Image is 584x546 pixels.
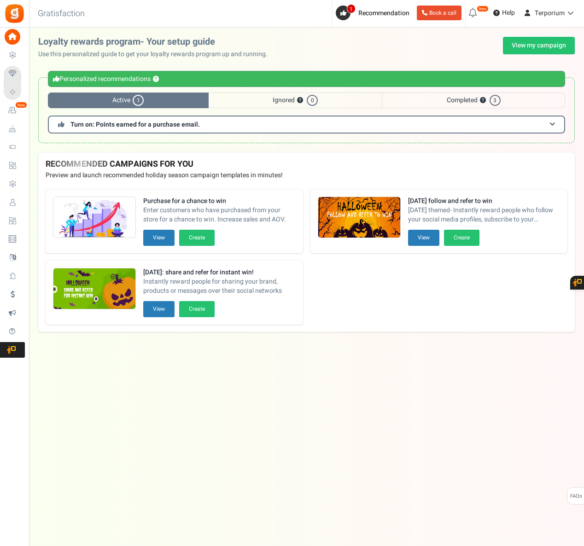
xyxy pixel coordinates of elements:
[408,206,561,224] span: [DATE] themed- Instantly reward people who follow your social media profiles, subscribe to your n...
[336,6,413,20] a: 1 Recommendation
[46,160,567,169] h4: RECOMMENDED CAMPAIGNS FOR YOU
[38,37,275,47] h2: Loyalty rewards program- Your setup guide
[133,95,144,106] span: 1
[382,93,565,108] span: Completed
[143,277,296,296] span: Instantly reward people for sharing your brand, products or messages over their social networks
[153,76,159,82] button: ?
[417,6,461,20] a: Book a call
[535,8,565,18] span: Terporium
[48,71,565,87] div: Personalized recommendations
[48,93,209,108] span: Active
[179,230,215,246] button: Create
[477,6,489,12] em: New
[143,206,296,224] span: Enter customers who have purchased from your store for a chance to win. Increase sales and AOV.
[4,3,25,24] img: Gratisfaction
[143,230,175,246] button: View
[209,93,382,108] span: Ignored
[500,8,515,17] span: Help
[347,4,356,13] span: 1
[70,120,200,129] span: Turn on: Points earned for a purchase email.
[480,98,486,104] button: ?
[297,98,303,104] button: ?
[444,230,479,246] button: Create
[490,6,519,20] a: Help
[490,95,501,106] span: 3
[28,5,95,23] h3: Gratisfaction
[307,95,318,106] span: 0
[179,301,215,317] button: Create
[143,268,296,277] strong: [DATE]: share and refer for instant win!
[143,197,296,206] strong: Purchase for a chance to win
[408,197,561,206] strong: [DATE] follow and refer to win
[318,197,400,238] img: Recommended Campaigns
[358,8,409,18] span: Recommendation
[143,301,175,317] button: View
[53,268,135,310] img: Recommended Campaigns
[503,37,575,54] a: View my campaign
[408,230,439,246] button: View
[4,103,25,118] a: New
[38,50,275,59] p: Use this personalized guide to get your loyalty rewards program up and running.
[570,488,582,505] span: FAQs
[53,197,135,238] img: Recommended Campaigns
[46,171,567,180] p: Preview and launch recommended holiday season campaign templates in minutes!
[15,102,27,108] em: New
